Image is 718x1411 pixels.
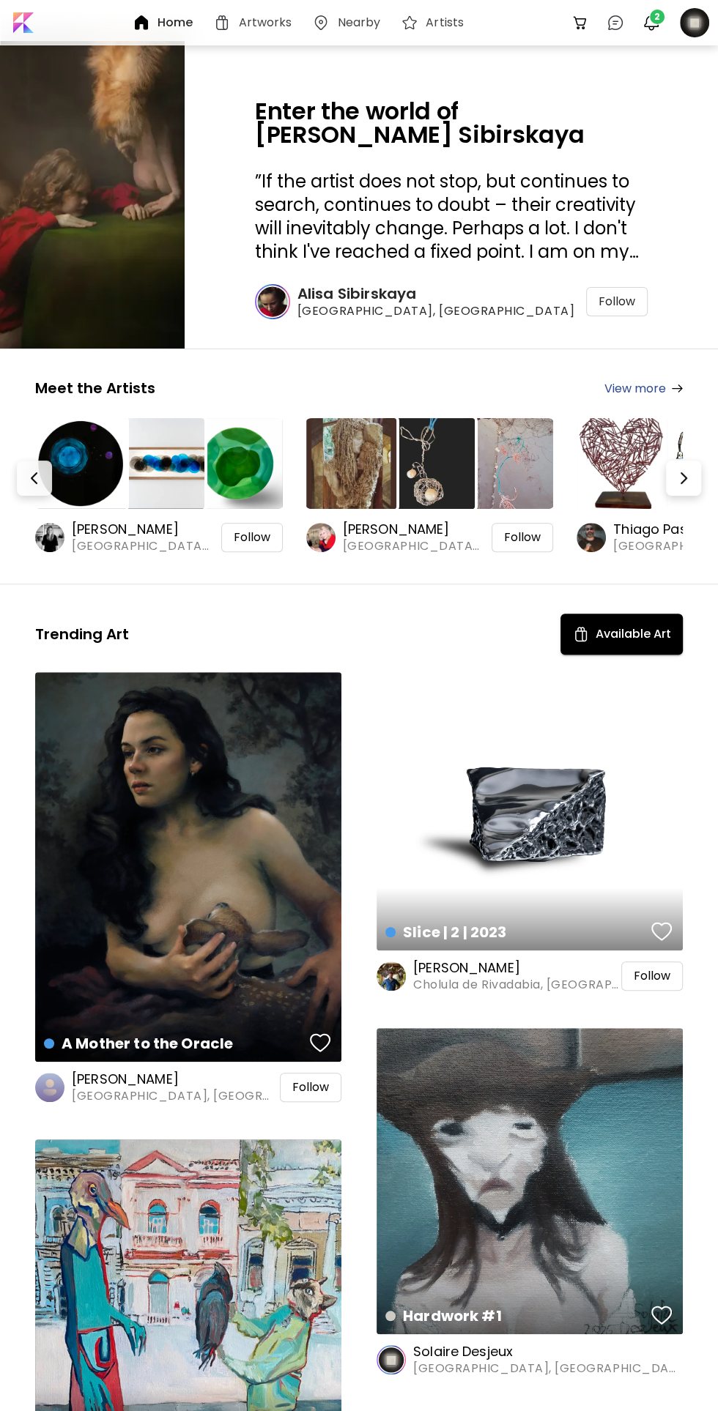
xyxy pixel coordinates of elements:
[385,1305,647,1327] h4: Hardwork #1
[192,418,283,509] img: https://cdn.kaleido.art/CDN/Artwork/164251/Thumbnail/medium.webp?updated=733056
[413,1343,680,1360] h6: Solaire Desjeux
[401,14,470,31] a: Artists
[337,17,380,29] h6: Nearby
[158,17,193,29] h6: Home
[44,1032,306,1054] h4: A Mother to the Oracle
[666,461,701,496] button: Next-button
[292,1080,329,1095] span: Follow
[343,521,481,538] h6: [PERSON_NAME]
[385,921,647,943] h4: Slice | 2 | 2023
[672,384,683,392] img: arrow-right
[297,303,574,319] span: [GEOGRAPHIC_DATA], [GEOGRAPHIC_DATA]
[234,530,270,545] span: Follow
[413,977,618,993] span: Cholula de Rivadabia, [GEOGRAPHIC_DATA]
[35,672,341,1062] a: A Mother to the Oraclefavoriteshttps://cdn.kaleido.art/CDN/Artwork/65126/Primary/medium.webp?upda...
[35,379,155,398] h5: Meet the Artists
[377,1028,683,1334] a: Hardwork #1favoriteshttps://cdn.kaleido.art/CDN/Artwork/175757/Primary/medium.webp?updated=779023
[648,917,676,946] button: favorites
[72,538,210,554] span: [GEOGRAPHIC_DATA], [GEOGRAPHIC_DATA]
[35,418,126,509] img: https://cdn.kaleido.art/CDN/Artwork/175751/Thumbnail/large.webp?updated=778988
[280,1073,341,1102] div: Follow
[133,14,199,31] a: Home
[599,294,635,309] span: Follow
[255,284,648,319] a: Alisa Sibirskaya[GEOGRAPHIC_DATA], [GEOGRAPHIC_DATA]Follow
[377,959,683,993] a: [PERSON_NAME]Cholula de Rivadabia, [GEOGRAPHIC_DATA]Follow
[462,418,553,509] img: https://cdn.kaleido.art/CDN/Artwork/175647/Thumbnail/medium.webp?updated=778481
[377,1343,683,1377] a: Solaire Desjeux[GEOGRAPHIC_DATA], [GEOGRAPHIC_DATA]
[35,625,129,644] h5: Trending Art
[571,14,589,31] img: cart
[306,418,397,509] img: https://cdn.kaleido.art/CDN/Artwork/175577/Thumbnail/large.webp?updated=778158
[586,287,648,316] div: Follow
[413,1360,680,1377] span: [GEOGRAPHIC_DATA], [GEOGRAPHIC_DATA]
[238,17,292,29] h6: Artworks
[306,415,554,554] a: https://cdn.kaleido.art/CDN/Artwork/175577/Thumbnail/large.webp?updated=778158https://cdn.kaleido...
[560,614,683,655] button: Available ArtAvailable Art
[312,14,386,31] a: Nearby
[72,521,210,538] h6: [PERSON_NAME]
[643,14,660,31] img: bellIcon
[221,523,283,552] div: Follow
[426,17,464,29] h6: Artists
[634,969,670,983] span: Follow
[648,1300,676,1330] button: favorites
[72,1071,277,1088] h6: [PERSON_NAME]
[572,625,590,643] img: Available Art
[377,672,683,950] a: Slice | 2 | 2023favoriteshttps://cdn.kaleido.art/CDN/Artwork/123118/Primary/medium.webp?updated=5...
[413,959,618,977] h6: [PERSON_NAME]
[675,469,692,487] img: Next-button
[297,284,574,303] h6: Alisa Sibirskaya
[343,538,481,554] span: [GEOGRAPHIC_DATA], [GEOGRAPHIC_DATA]
[604,379,683,398] a: View more
[639,10,664,35] button: bellIcon2
[621,961,683,991] div: Follow
[255,100,648,146] h2: Enter the world of [PERSON_NAME] Sibirskaya
[17,461,52,496] button: Prev-button
[650,10,665,24] span: 2
[504,530,541,545] span: Follow
[255,169,639,287] span: If the artist does not stop, but continues to search, continues to doubt – their creativity will ...
[213,14,297,31] a: Artworks
[255,170,648,261] h3: ” ”
[72,1088,277,1104] span: [GEOGRAPHIC_DATA], [GEOGRAPHIC_DATA]
[306,1028,334,1057] button: favorites
[596,625,671,643] h5: Available Art
[35,1071,341,1104] a: [PERSON_NAME][GEOGRAPHIC_DATA], [GEOGRAPHIC_DATA]Follow
[35,415,283,554] a: https://cdn.kaleido.art/CDN/Artwork/175751/Thumbnail/large.webp?updated=778988https://cdn.kaleido...
[577,418,667,509] img: https://cdn.kaleido.art/CDN/Artwork/173706/Thumbnail/large.webp?updated=770563
[114,418,204,509] img: https://cdn.kaleido.art/CDN/Artwork/175750/Thumbnail/medium.webp?updated=778986
[492,523,553,552] div: Follow
[607,14,624,31] img: chatIcon
[26,469,43,487] img: Prev-button
[384,418,475,509] img: https://cdn.kaleido.art/CDN/Artwork/175678/Thumbnail/medium.webp?updated=778603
